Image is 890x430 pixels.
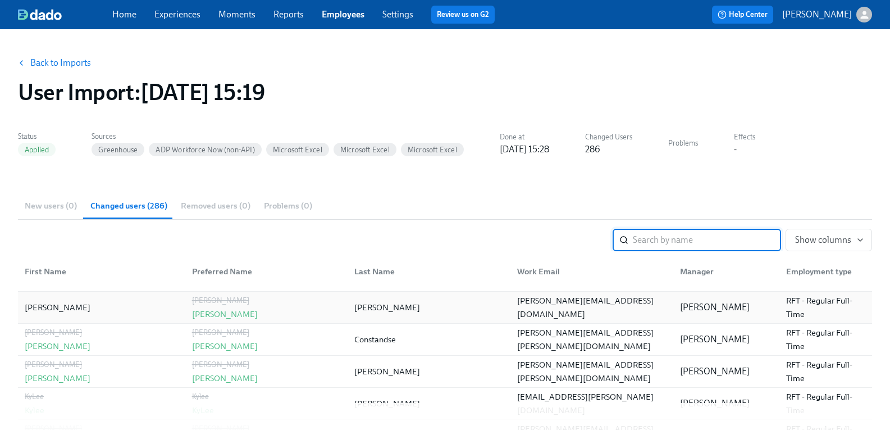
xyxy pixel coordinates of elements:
[401,146,464,154] span: Microsoft Excel
[431,6,495,24] button: Review us on G2
[671,260,778,283] div: Manager
[25,372,179,385] div: [PERSON_NAME]
[633,229,781,251] input: Search by name
[11,52,99,74] button: Back to Imports
[500,143,549,156] div: [DATE] 15:28
[354,301,504,314] div: [PERSON_NAME]
[676,265,778,278] div: Manager
[192,372,341,385] div: [PERSON_NAME]
[585,143,600,156] div: 286
[322,9,364,20] a: Employees
[782,7,872,22] button: [PERSON_NAME]
[382,9,413,20] a: Settings
[782,265,870,278] div: Employment type
[680,397,773,410] p: [PERSON_NAME]
[18,9,62,20] img: dado
[795,234,862,246] span: Show columns
[777,260,870,283] div: Employment type
[112,9,136,20] a: Home
[18,130,56,143] label: Status
[786,358,865,385] div: RFT - Regular Full-Time
[437,9,489,20] a: Review us on G2
[354,397,504,410] div: [PERSON_NAME]
[508,260,671,283] div: Work Email
[218,9,255,20] a: Moments
[350,265,508,278] div: Last Name
[18,146,56,154] span: Applied
[585,131,632,143] label: Changed Users
[517,326,667,353] div: [PERSON_NAME][EMAIL_ADDRESS][PERSON_NAME][DOMAIN_NAME]
[786,326,865,353] div: RFT - Regular Full-Time
[25,301,179,314] div: [PERSON_NAME]
[20,265,183,278] div: First Name
[354,333,504,346] div: Constandse
[192,307,258,321] div: [PERSON_NAME]
[18,9,112,20] a: dado
[500,131,549,143] label: Done at
[192,340,341,353] div: [PERSON_NAME]
[273,9,304,20] a: Reports
[786,229,872,251] button: Show columns
[30,57,91,69] a: Back to Imports
[734,143,737,156] div: -
[782,8,852,21] p: [PERSON_NAME]
[192,390,341,404] div: Kylee
[513,265,671,278] div: Work Email
[517,358,667,385] div: [PERSON_NAME][EMAIL_ADDRESS][PERSON_NAME][DOMAIN_NAME]
[668,137,698,150] label: Problems
[786,294,865,321] div: RFT - Regular Full-Time
[680,333,773,346] p: [PERSON_NAME]
[90,200,167,212] span: Changed users (286)
[712,6,773,24] button: Help Center
[266,146,329,154] span: Microsoft Excel
[192,294,258,307] div: [PERSON_NAME]
[188,265,346,278] div: Preferred Name
[149,146,261,154] span: ADP Workforce Now (non-API)
[20,260,183,283] div: First Name
[192,326,341,340] div: [PERSON_NAME]
[25,358,179,372] div: [PERSON_NAME]
[734,131,755,143] label: Effects
[25,340,179,353] div: [PERSON_NAME]
[92,130,463,143] label: Sources
[345,260,508,283] div: Last Name
[18,79,264,106] h1: User Import : [DATE] 15:19
[680,301,773,314] p: [PERSON_NAME]
[154,9,200,20] a: Experiences
[680,365,773,378] p: [PERSON_NAME]
[354,365,504,378] div: [PERSON_NAME]
[25,326,179,340] div: [PERSON_NAME]
[718,9,768,20] span: Help Center
[517,294,667,321] div: [PERSON_NAME][EMAIL_ADDRESS][DOMAIN_NAME]
[192,358,341,372] div: [PERSON_NAME]
[92,146,144,154] span: Greenhouse
[183,260,346,283] div: Preferred Name
[334,146,396,154] span: Microsoft Excel
[25,390,179,404] div: KyLee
